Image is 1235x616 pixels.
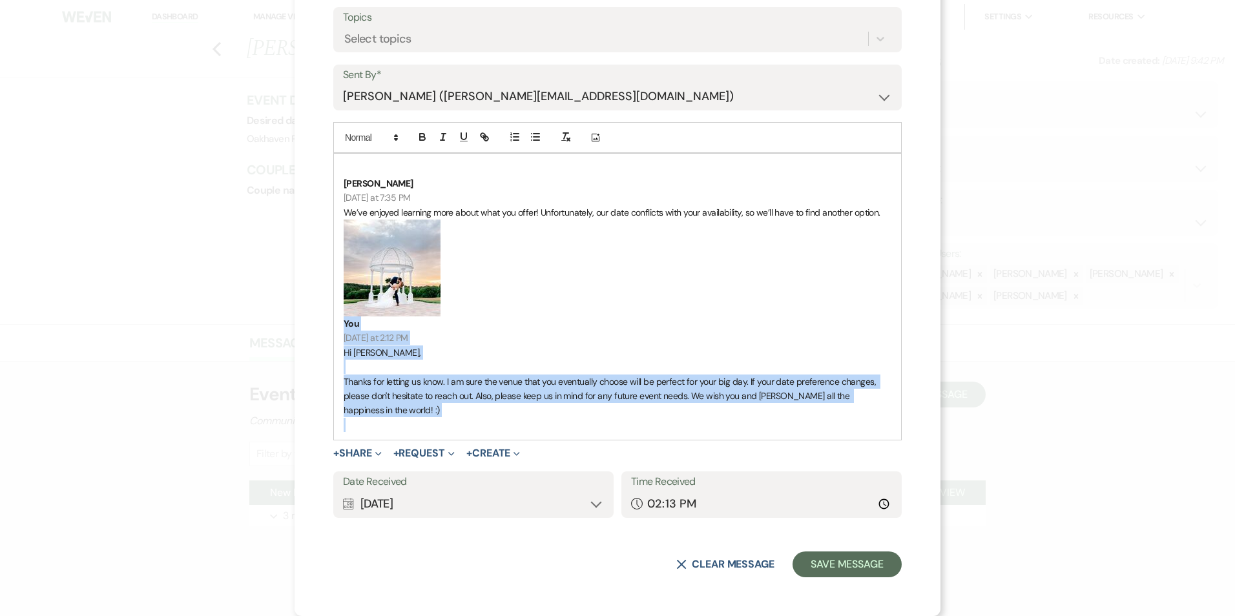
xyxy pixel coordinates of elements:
[793,551,902,577] button: Save Message
[676,559,774,570] button: Clear message
[343,473,604,491] label: Date Received
[344,376,878,416] span: Thanks for letting us know. I am sure the venue that you eventually choose will be perfect for yo...
[344,318,359,329] strong: You
[344,207,880,218] span: We’ve enjoyed learning more about what you offer! Unfortunately, our date conflicts with your ava...
[343,66,892,85] label: Sent By*
[466,448,472,458] span: +
[631,473,892,491] label: Time Received
[466,448,520,458] button: Create
[333,448,339,458] span: +
[344,347,420,358] span: Hi [PERSON_NAME],
[393,448,455,458] button: Request
[333,448,382,458] button: Share
[393,448,399,458] span: +
[344,30,411,48] div: Select topics
[344,178,413,189] strong: [PERSON_NAME]
[343,8,892,27] label: Topics
[343,491,604,517] div: [DATE]
[344,192,410,203] span: [DATE] at 7:35 PM
[344,332,408,344] span: [DATE] at 2:12 PM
